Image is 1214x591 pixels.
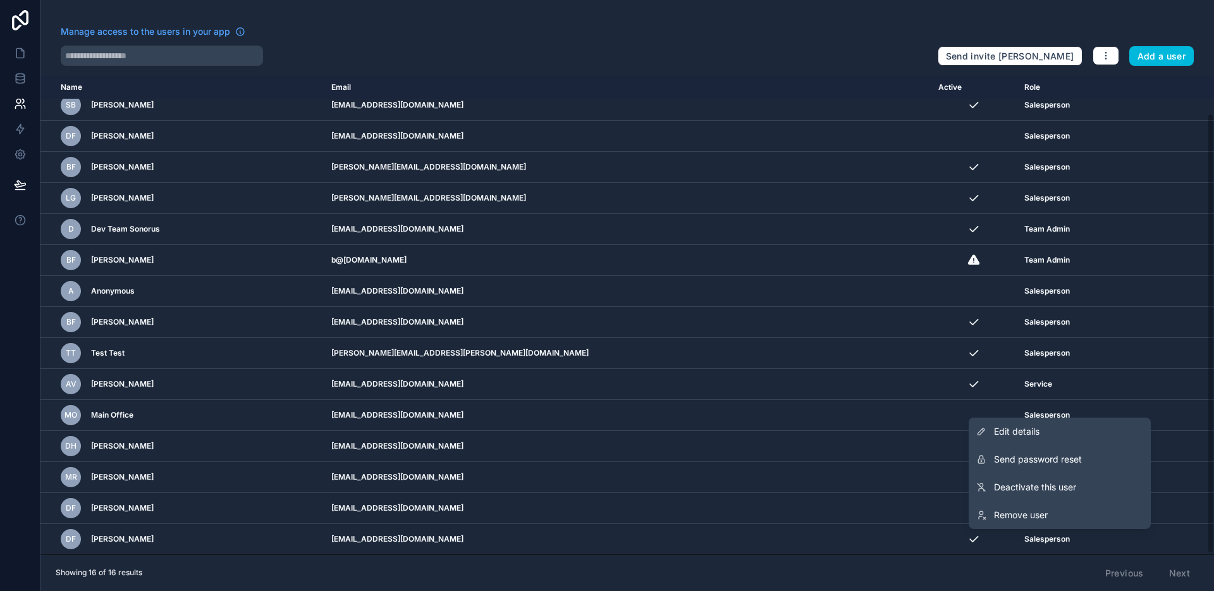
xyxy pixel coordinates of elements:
[1024,131,1070,141] span: Salesperson
[324,152,931,183] td: [PERSON_NAME][EMAIL_ADDRESS][DOMAIN_NAME]
[91,472,154,482] span: [PERSON_NAME]
[1024,193,1070,203] span: Salesperson
[1024,348,1070,358] span: Salesperson
[64,410,77,420] span: MO
[994,453,1082,466] span: Send password reset
[324,462,931,493] td: [EMAIL_ADDRESS][DOMAIN_NAME]
[324,276,931,307] td: [EMAIL_ADDRESS][DOMAIN_NAME]
[324,400,931,431] td: [EMAIL_ADDRESS][DOMAIN_NAME]
[91,100,154,110] span: [PERSON_NAME]
[40,76,324,99] th: Name
[66,255,76,265] span: BF
[66,100,76,110] span: SB
[91,379,154,389] span: [PERSON_NAME]
[324,338,931,369] td: [PERSON_NAME][EMAIL_ADDRESS][PERSON_NAME][DOMAIN_NAME]
[91,193,154,203] span: [PERSON_NAME]
[66,162,76,172] span: BF
[1024,317,1070,327] span: Salesperson
[91,441,154,451] span: [PERSON_NAME]
[324,245,931,276] td: b@[DOMAIN_NAME]
[324,214,931,245] td: [EMAIL_ADDRESS][DOMAIN_NAME]
[994,425,1039,438] span: Edit details
[1024,286,1070,296] span: Salesperson
[1024,410,1070,420] span: Salesperson
[40,76,1214,554] div: scrollable content
[66,317,76,327] span: BF
[324,90,931,121] td: [EMAIL_ADDRESS][DOMAIN_NAME]
[91,224,160,234] span: Dev Team Sonorus
[324,493,931,524] td: [EMAIL_ADDRESS][DOMAIN_NAME]
[66,503,76,513] span: DF
[324,369,931,400] td: [EMAIL_ADDRESS][DOMAIN_NAME]
[66,193,76,203] span: LG
[66,534,76,544] span: DF
[68,224,74,234] span: D
[1024,100,1070,110] span: Salesperson
[994,481,1076,494] span: Deactivate this user
[68,286,74,296] span: A
[324,307,931,338] td: [EMAIL_ADDRESS][DOMAIN_NAME]
[1024,255,1070,265] span: Team Admin
[994,509,1048,521] span: Remove user
[1129,46,1194,66] button: Add a user
[969,473,1151,501] a: Deactivate this user
[1024,162,1070,172] span: Salesperson
[65,472,77,482] span: MR
[91,503,154,513] span: [PERSON_NAME]
[1017,76,1152,99] th: Role
[324,431,931,462] td: [EMAIL_ADDRESS][DOMAIN_NAME]
[56,568,142,578] span: Showing 16 of 16 results
[66,131,76,141] span: DF
[91,348,125,358] span: Test Test
[91,317,154,327] span: [PERSON_NAME]
[324,183,931,214] td: [PERSON_NAME][EMAIL_ADDRESS][DOMAIN_NAME]
[324,524,931,555] td: [EMAIL_ADDRESS][DOMAIN_NAME]
[1024,534,1070,544] span: Salesperson
[1024,224,1070,234] span: Team Admin
[324,76,931,99] th: Email
[969,418,1151,445] a: Edit details
[1024,379,1052,389] span: Service
[91,255,154,265] span: [PERSON_NAME]
[91,162,154,172] span: [PERSON_NAME]
[66,379,77,389] span: AV
[969,445,1151,473] button: Send password reset
[91,131,154,141] span: [PERSON_NAME]
[91,286,135,296] span: Anonymous
[91,410,133,420] span: Main Office
[91,534,154,544] span: [PERSON_NAME]
[938,46,1082,66] button: Send invite [PERSON_NAME]
[65,441,77,451] span: DH
[66,348,76,358] span: TT
[324,121,931,152] td: [EMAIL_ADDRESS][DOMAIN_NAME]
[61,25,230,38] span: Manage access to the users in your app
[931,76,1017,99] th: Active
[969,501,1151,529] a: Remove user
[61,25,245,38] a: Manage access to the users in your app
